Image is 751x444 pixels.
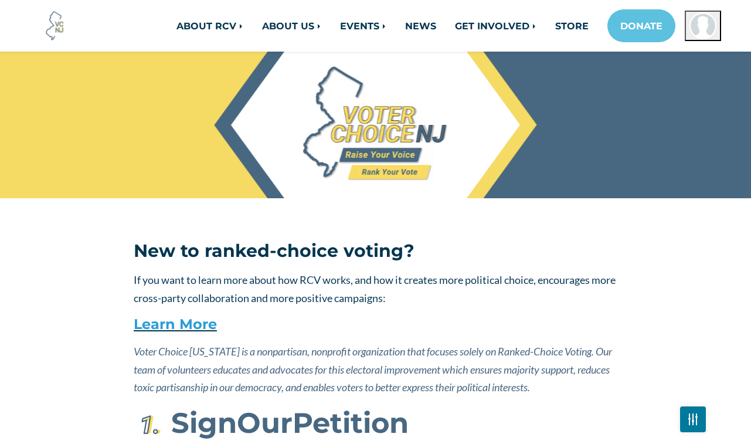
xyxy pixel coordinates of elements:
[134,411,163,440] img: First
[446,14,546,38] a: GET INVOLVED
[237,405,293,440] span: Our
[171,405,409,440] strong: Sign Petition
[134,316,217,333] a: Learn More
[134,9,721,42] nav: Main navigation
[607,9,675,42] a: DONATE
[331,14,396,38] a: EVENTS
[253,14,331,38] a: ABOUT US
[688,416,698,422] img: Fader
[134,240,617,262] h3: New to ranked-choice voting?
[689,12,716,39] img: Philip Welsh
[685,11,721,41] button: Open profile menu for Philip Welsh
[134,345,612,394] em: Voter Choice [US_STATE] is a nonpartisan, nonprofit organization that focuses solely on Ranked-Ch...
[134,271,617,307] p: If you want to learn more about how RCV works, and how it creates more political choice, encourag...
[167,14,253,38] a: ABOUT RCV
[546,14,598,38] a: STORE
[39,10,71,42] img: Voter Choice NJ
[396,14,446,38] a: NEWS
